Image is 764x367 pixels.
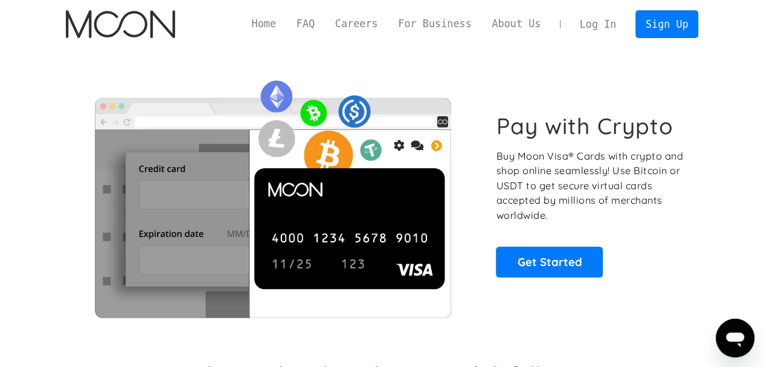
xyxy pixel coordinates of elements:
img: Moon Cards let you spend your crypto anywhere Visa is accepted. [66,72,480,317]
img: Moon Logo [66,10,175,38]
a: Sign Up [635,10,698,37]
a: For Business [388,16,481,31]
a: Get Started [496,247,603,277]
a: FAQ [286,16,325,31]
a: home [66,10,175,38]
h1: Pay with Crypto [496,112,673,140]
a: About Us [481,16,551,31]
p: Buy Moon Visa® Cards with crypto and shop online seamlessly! Use Bitcoin or USDT to get secure vi... [496,149,685,223]
a: Log In [570,11,626,37]
iframe: Bouton de lancement de la fenêtre de messagerie [716,319,754,357]
a: Careers [325,16,388,31]
a: Home [242,16,286,31]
